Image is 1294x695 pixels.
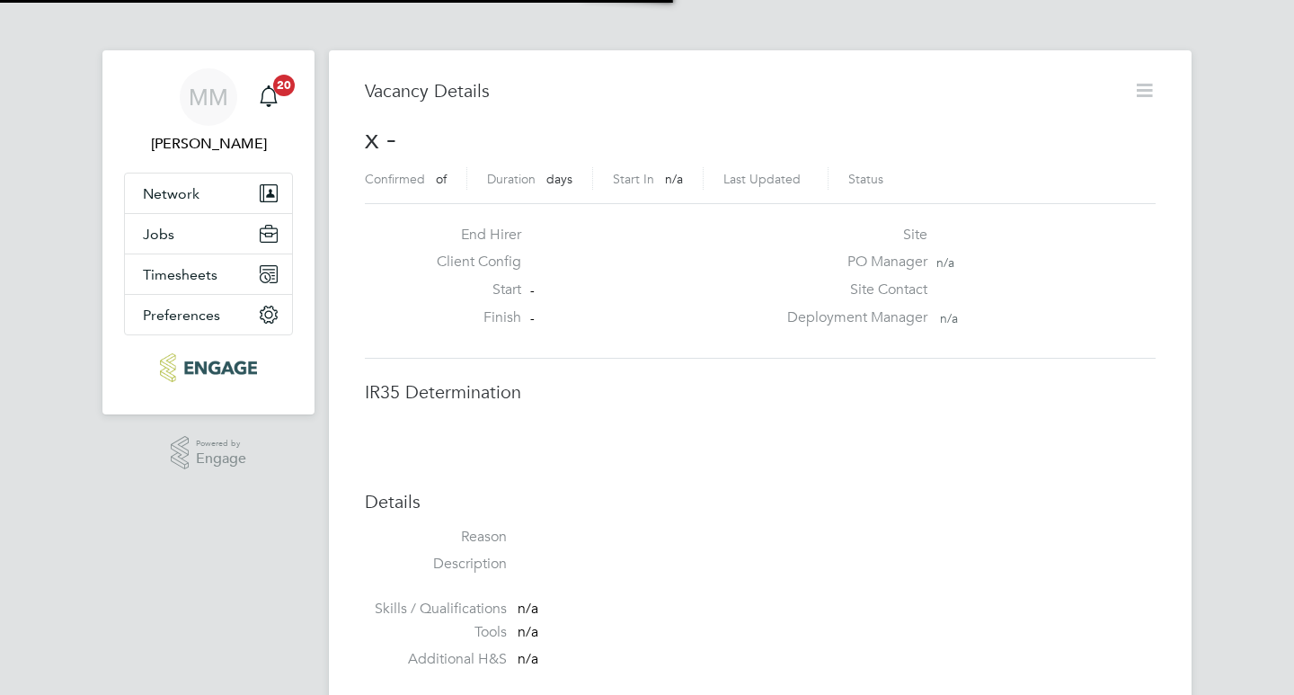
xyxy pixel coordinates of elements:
button: Preferences [125,295,292,334]
button: Network [125,174,292,213]
span: of [436,171,447,187]
label: PO Manager [776,253,927,272]
label: Finish [422,308,521,327]
span: MM [189,85,228,109]
span: n/a [936,254,954,271]
span: 20 [273,75,295,96]
span: Engage [196,451,246,467]
a: 20 [251,68,287,126]
label: Status [848,171,883,187]
h3: IR35 Determination [365,380,1156,404]
span: - [530,310,535,326]
span: Timesheets [143,266,217,283]
span: n/a [518,650,538,668]
span: Preferences [143,307,220,324]
a: Powered byEngage [171,436,247,470]
label: Start [422,281,521,299]
a: MM[PERSON_NAME] [124,68,293,155]
span: Network [143,185,199,202]
label: Client Config [422,253,521,272]
label: End Hirer [422,226,521,245]
label: Deployment Manager [776,308,927,327]
label: Last Updated [723,171,801,187]
label: Start In [613,171,654,187]
button: Jobs [125,214,292,254]
label: Description [365,555,507,574]
span: Mohon Miah [124,133,293,155]
label: Site Contact [776,281,927,299]
label: Additional H&S [365,650,507,669]
img: ncclondon-logo-retina.png [160,353,256,382]
span: Jobs [143,226,174,243]
h3: Vacancy Details [365,79,1106,102]
span: n/a [518,623,538,641]
label: Duration [487,171,536,187]
span: days [546,171,572,187]
span: x - [365,121,396,156]
label: Site [776,226,927,245]
label: Skills / Qualifications [365,600,507,619]
button: Timesheets [125,254,292,294]
span: - [530,282,535,298]
h3: Details [365,490,1156,513]
label: Tools [365,623,507,642]
a: Go to home page [124,353,293,382]
span: Powered by [196,436,246,451]
span: n/a [518,600,538,618]
span: n/a [940,310,958,326]
label: Reason [365,528,507,547]
label: Confirmed [365,171,425,187]
nav: Main navigation [102,50,315,414]
span: n/a [665,171,683,187]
